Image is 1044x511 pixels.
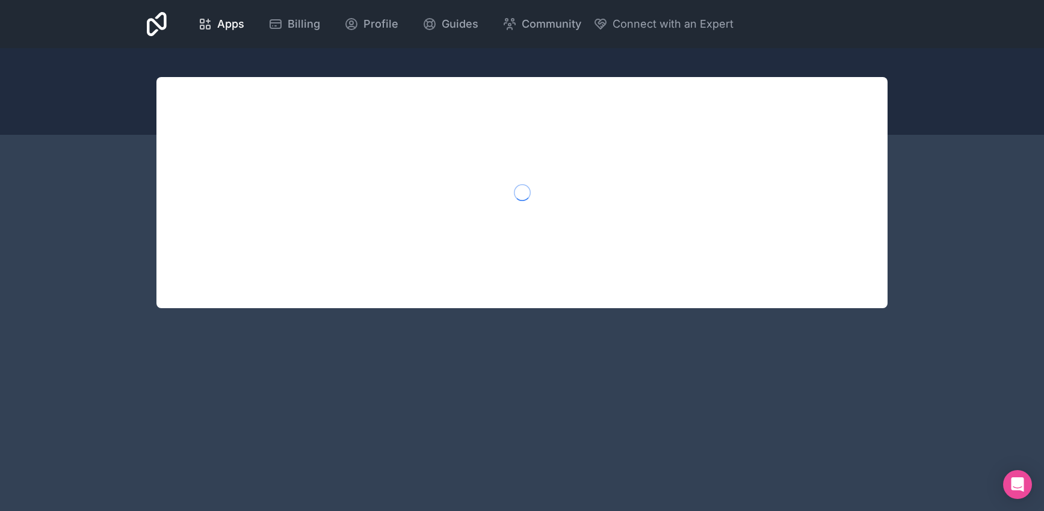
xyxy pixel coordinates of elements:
[188,11,254,37] a: Apps
[1003,470,1032,499] div: Open Intercom Messenger
[259,11,330,37] a: Billing
[413,11,488,37] a: Guides
[217,16,244,33] span: Apps
[593,16,734,33] button: Connect with an Expert
[522,16,581,33] span: Community
[335,11,408,37] a: Profile
[442,16,478,33] span: Guides
[363,16,398,33] span: Profile
[613,16,734,33] span: Connect with an Expert
[288,16,320,33] span: Billing
[493,11,591,37] a: Community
